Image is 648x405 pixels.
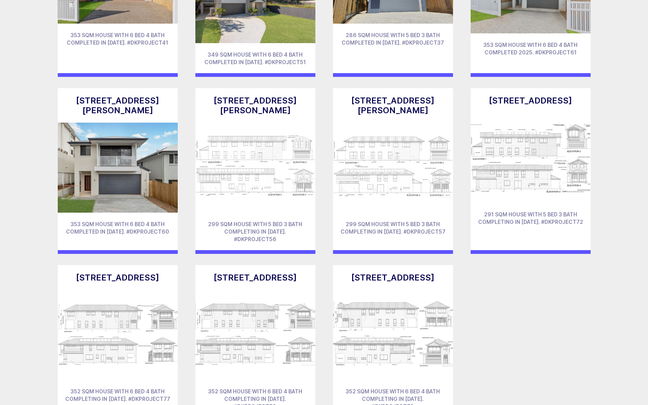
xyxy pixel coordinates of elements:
span: 353 sqm house with 6 bed 4 bath completed in [DATE]. #dkproject41 [67,32,168,46]
span: 299 sqm house with 5 bed 3 bath completing in [DATE]. #dkproject56 [208,221,302,242]
span: 299 sqm house with 5 bed 3 bath completing in [DATE]. #dkproject57 [340,221,445,235]
h3: [STREET_ADDRESS][PERSON_NAME] [340,96,445,115]
h3: [STREET_ADDRESS] [65,273,170,282]
span: 353 sqm house with 6 bed 4 bath completed in [DATE]. #dkproject60 [66,221,169,235]
h3: [STREET_ADDRESS] [203,273,308,282]
h3: [STREET_ADDRESS][PERSON_NAME] [203,96,308,115]
span: 291 sqm house with 5 bed 3 bath completing in [DATE]. #dkproject72 [478,211,583,225]
h3: [STREET_ADDRESS] [478,96,583,105]
span: 349 sqm house with 6 bed 4 bath completed in [DATE]. #dkproject51 [204,51,306,65]
span: 352 sqm house with 6 bed 4 bath completing in [DATE]. #dkproject77 [65,388,170,402]
span: 286 sqm house with 5 bed 3 bath completed in [DATE]. #dkproject37 [342,32,444,46]
h3: [STREET_ADDRESS] [340,273,445,282]
h3: [STREET_ADDRESS][PERSON_NAME] [65,96,170,115]
span: 353 sqm house with 6 bed 4 bath completed 2025. #dkproject61 [483,42,577,55]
